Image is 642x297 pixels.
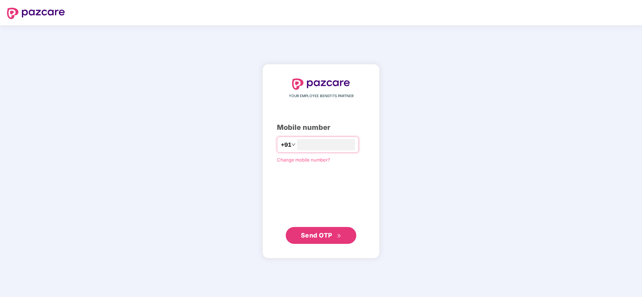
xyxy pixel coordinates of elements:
[277,122,365,133] div: Mobile number
[277,157,330,163] a: Change mobile number?
[291,143,296,147] span: down
[281,140,291,149] span: +91
[337,234,341,238] span: double-right
[289,93,353,99] span: YOUR EMPLOYEE BENEFITS PARTNER
[301,232,332,239] span: Send OTP
[292,78,350,90] img: logo
[7,8,65,19] img: logo
[286,227,356,244] button: Send OTPdouble-right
